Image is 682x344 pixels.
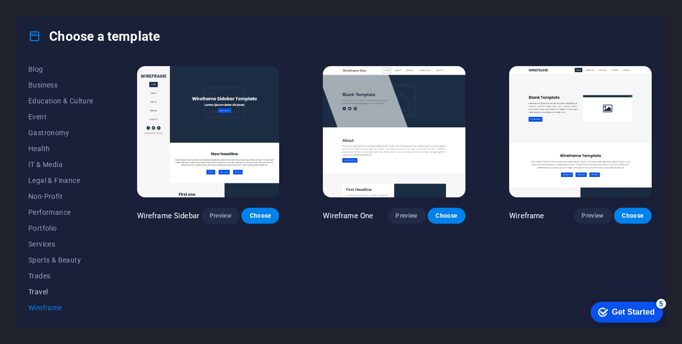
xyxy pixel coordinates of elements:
button: Trades [28,268,93,284]
button: Choose [614,208,652,224]
button: Portfolio [28,220,93,236]
p: Wireframe [509,211,544,221]
button: Education & Culture [28,93,93,109]
span: Gastronomy [28,129,93,137]
span: Choose [249,212,271,220]
button: IT & Media [28,157,93,172]
button: Business [28,77,93,93]
span: Non-Profit [28,192,93,200]
span: Preview [582,212,604,220]
span: Sports & Beauty [28,256,93,264]
div: 5 [74,2,83,12]
img: Wireframe [509,66,652,197]
span: Business [28,81,93,89]
span: Trades [28,272,93,280]
span: IT & Media [28,161,93,169]
button: Preview [574,208,611,224]
span: Education & Culture [28,97,93,105]
p: Wireframe Sidebar [137,211,199,221]
button: Choose [241,208,279,224]
p: Wireframe One [323,211,373,221]
button: Performance [28,204,93,220]
button: Health [28,141,93,157]
span: Event [28,113,93,121]
span: Preview [210,212,231,220]
span: Performance [28,208,93,216]
img: Wireframe Sidebar [137,66,280,197]
button: Travel [28,284,93,300]
span: Health [28,145,93,153]
span: Legal & Finance [28,176,93,184]
div: Get Started 5 items remaining, 0% complete [8,5,80,26]
span: Wireframe [28,304,93,312]
button: Event [28,109,93,125]
div: Get Started [29,11,72,20]
span: Services [28,240,93,248]
span: Preview [395,212,417,220]
button: Wireframe [28,300,93,316]
span: Choose [436,212,457,220]
span: Choose [622,212,644,220]
button: Preview [202,208,239,224]
button: Gastronomy [28,125,93,141]
img: Wireframe One [323,66,465,197]
h4: Choose a template [28,28,160,44]
button: Legal & Finance [28,172,93,188]
button: Choose [428,208,465,224]
button: Services [28,236,93,252]
span: Blog [28,65,93,73]
span: Travel [28,288,93,296]
button: Preview [387,208,425,224]
button: Sports & Beauty [28,252,93,268]
button: Non-Profit [28,188,93,204]
span: Portfolio [28,224,93,232]
button: Blog [28,61,93,77]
